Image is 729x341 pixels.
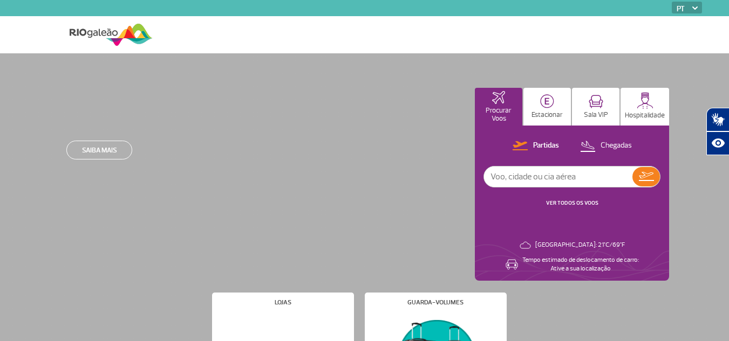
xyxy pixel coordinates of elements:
p: Chegadas [601,141,632,151]
img: vipRoom.svg [589,95,603,108]
button: Estacionar [523,88,571,126]
h4: Guarda-volumes [407,300,464,305]
button: Hospitalidade [621,88,669,126]
button: Abrir recursos assistivos. [706,131,729,155]
div: Plugin de acessibilidade da Hand Talk. [706,108,729,155]
button: Chegadas [577,139,635,153]
p: Procurar Voos [480,107,517,123]
input: Voo, cidade ou cia aérea [484,166,632,187]
h4: Lojas [275,300,291,305]
p: Partidas [533,141,559,151]
img: airplaneHomeActive.svg [492,91,505,104]
button: Sala VIP [572,88,619,126]
button: Procurar Voos [475,88,522,126]
p: [GEOGRAPHIC_DATA]: 21°C/69°F [535,241,625,249]
p: Tempo estimado de deslocamento de carro: Ative a sua localização [522,256,639,273]
img: carParkingHome.svg [540,94,554,108]
p: Sala VIP [584,111,608,119]
button: Abrir tradutor de língua de sinais. [706,108,729,131]
p: Hospitalidade [625,112,665,120]
p: Estacionar [532,111,563,119]
img: hospitality.svg [637,92,653,109]
a: Saiba mais [66,141,132,159]
button: Partidas [509,139,562,153]
button: VER TODOS OS VOOS [543,199,602,207]
a: VER TODOS OS VOOS [546,199,598,206]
